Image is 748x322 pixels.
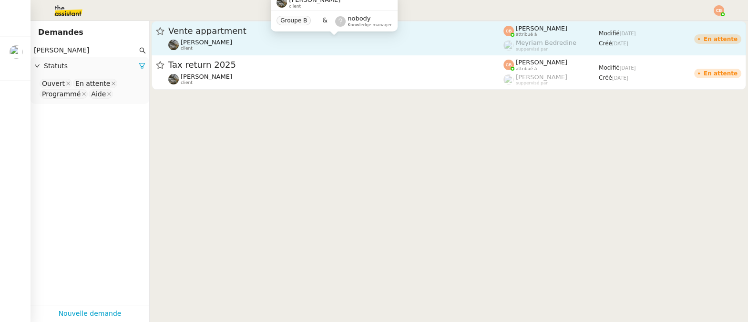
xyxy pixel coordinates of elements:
app-user-detailed-label: client [168,73,503,85]
img: svg [503,26,514,36]
div: Programmé [42,90,81,98]
span: [PERSON_NAME] [516,25,567,32]
span: [DATE] [612,75,628,81]
span: Knowledge manager [348,22,392,28]
nz-select-item: Ouvert [40,79,72,88]
span: attribué à [516,66,537,72]
span: Meyriam Bedredine [516,39,576,46]
span: [DATE] [612,41,628,46]
span: Créé [599,74,612,81]
div: Aide [91,90,106,98]
span: client [181,80,193,85]
app-user-label: attribué à [503,59,599,71]
div: Ouvert [42,79,65,88]
a: Nouvelle demande [59,308,122,319]
img: 390d5429-d57e-4c9b-b625-ae6f09e29702 [168,40,179,50]
nz-select-item: En attente [73,79,117,88]
span: attribué à [516,32,537,37]
span: [DATE] [620,31,636,36]
span: suppervisé par [516,47,548,52]
nz-select-item: Aide [89,89,113,99]
img: users%2FyQfMwtYgTqhRP2YHWHmG2s2LYaD3%2Favatar%2Fprofile-pic.png [503,74,514,85]
div: En attente [704,36,738,42]
app-user-label: Knowledge manager [335,15,392,27]
img: svg [503,60,514,70]
div: En attente [75,79,110,88]
input: Rechercher [34,45,137,56]
span: suppervisé par [516,81,548,86]
span: Modifié [599,64,620,71]
nz-tag: Groupe B [277,16,311,25]
span: [PERSON_NAME] [181,73,232,80]
div: Statuts [31,57,149,75]
span: & [322,15,328,27]
img: 390d5429-d57e-4c9b-b625-ae6f09e29702 [168,74,179,84]
span: client [289,4,301,9]
img: users%2FaellJyylmXSg4jqeVbanehhyYJm1%2Favatar%2Fprofile-pic%20(4).png [503,40,514,51]
app-user-label: suppervisé par [503,73,599,86]
span: Vente appartment [168,27,503,35]
span: [PERSON_NAME] [516,59,567,66]
span: nobody [348,15,370,22]
app-user-label: attribué à [503,25,599,37]
nz-page-header-title: Demandes [38,26,83,39]
span: Tax return 2025 [168,61,503,69]
img: svg [714,5,724,16]
span: Créé [599,40,612,47]
img: users%2FERVxZKLGxhVfG9TsREY0WEa9ok42%2Favatar%2Fportrait-563450-crop.jpg [10,45,23,59]
span: client [181,46,193,51]
app-user-detailed-label: client [168,39,503,51]
app-user-label: suppervisé par [503,39,599,52]
span: Modifié [599,30,620,37]
span: Statuts [44,61,139,72]
span: [DATE] [620,65,636,71]
span: [PERSON_NAME] [181,39,232,46]
span: [PERSON_NAME] [516,73,567,81]
nz-select-item: Programmé [40,89,88,99]
div: En attente [704,71,738,76]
